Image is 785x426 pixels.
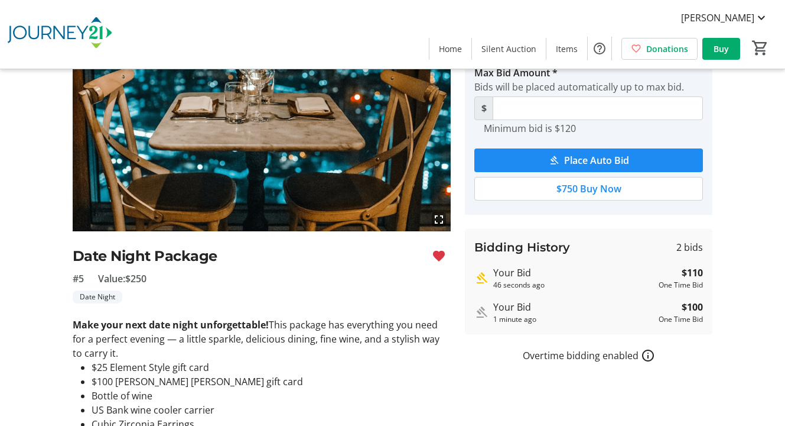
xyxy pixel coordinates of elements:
span: Silent Auction [481,43,536,55]
div: One Time Bid [659,314,703,325]
button: $750 Buy Now [474,177,703,201]
strong: $110 [682,266,703,280]
mat-icon: fullscreen [432,212,446,227]
div: 46 seconds ago [493,280,654,291]
span: #5 [73,272,84,286]
a: How overtime bidding works for silent auctions [641,348,655,363]
li: Bottle of wine [92,389,451,403]
div: Overtime bidding enabled [465,348,712,363]
div: 1 minute ago [493,314,654,325]
mat-icon: Outbid [474,305,488,319]
span: Buy [714,43,729,55]
button: [PERSON_NAME] [672,8,778,27]
a: Donations [621,38,698,60]
mat-icon: Highest bid [474,271,488,285]
li: $25 Element Style gift card [92,360,451,375]
li: $100 [PERSON_NAME] [PERSON_NAME] gift card [92,375,451,389]
tr-hint: Minimum bid is $120 [484,122,576,134]
span: $750 Buy Now [556,182,621,196]
h2: Date Night Package [73,246,423,267]
span: $ [474,96,493,120]
div: Your Bid [493,266,654,280]
p: This package has everything you need for a perfect evening — a little sparkle, delicious dining, ... [73,318,451,360]
a: Items [546,38,587,60]
h3: Bidding History [474,238,570,256]
tr-label-badge: Date Night [73,291,122,304]
div: Bids will be placed automatically up to max bid. [474,80,703,94]
span: [PERSON_NAME] [681,11,754,25]
span: Place Auto Bid [564,153,629,167]
img: Journey21's Logo [7,5,112,64]
button: Place Auto Bid [474,149,703,172]
a: Silent Auction [472,38,546,60]
button: Cart [750,37,771,59]
strong: $100 [682,300,703,314]
li: US Bank wine cooler carrier [92,403,451,417]
span: 2 bids [676,240,703,254]
span: Donations [646,43,688,55]
strong: Make your next date night unforgettable! [73,318,269,331]
span: Home [439,43,462,55]
a: Home [429,38,471,60]
label: Max Bid Amount * [474,66,558,80]
span: Items [556,43,578,55]
a: Buy [702,38,740,60]
button: Help [588,37,611,60]
span: Value: $250 [98,272,146,286]
button: Remove favourite [427,244,451,268]
img: Image [73,18,451,231]
div: Your Bid [493,300,654,314]
div: One Time Bid [659,280,703,291]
